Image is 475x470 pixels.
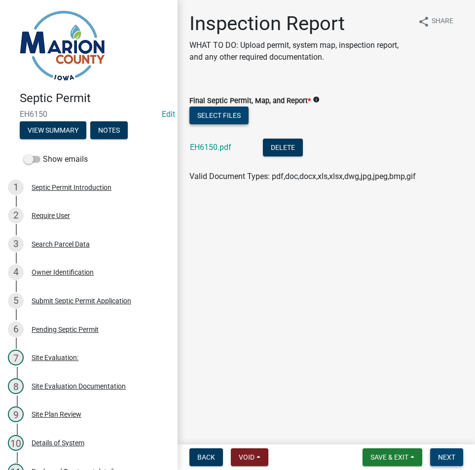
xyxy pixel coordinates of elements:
[438,453,455,461] span: Next
[8,208,24,223] div: 2
[32,297,131,304] div: Submit Septic Permit Application
[263,139,303,156] button: Delete
[8,435,24,451] div: 10
[190,143,231,152] a: EH6150.pdf
[370,453,408,461] span: Save & Exit
[8,180,24,195] div: 1
[363,448,422,466] button: Save & Exit
[418,16,430,28] i: share
[20,10,105,81] img: Marion County, Iowa
[313,96,320,103] i: info
[32,383,126,390] div: Site Evaluation Documentation
[32,269,94,276] div: Owner Identification
[189,448,223,466] button: Back
[189,107,249,124] button: Select files
[90,121,128,139] button: Notes
[239,453,255,461] span: Void
[32,439,84,446] div: Details of System
[231,448,268,466] button: Void
[8,293,24,309] div: 5
[32,184,111,191] div: Septic Permit Introduction
[410,12,461,31] button: shareShare
[20,109,158,119] span: EH6150
[32,241,90,248] div: Search Parcel Data
[24,153,88,165] label: Show emails
[189,98,311,105] label: Final Septic Permit, Map, and Report
[20,121,86,139] button: View Summary
[90,127,128,135] wm-modal-confirm: Notes
[263,144,303,153] wm-modal-confirm: Delete Document
[430,448,463,466] button: Next
[162,109,175,119] wm-modal-confirm: Edit Application Number
[32,326,99,333] div: Pending Septic Permit
[8,406,24,422] div: 9
[32,354,78,361] div: Site Evaluation:
[162,109,175,119] a: Edit
[8,236,24,252] div: 3
[8,378,24,394] div: 8
[32,411,81,418] div: Site Plan Review
[432,16,453,28] span: Share
[8,350,24,365] div: 7
[8,264,24,280] div: 4
[20,91,170,106] h4: Septic Permit
[189,39,410,63] p: WHAT TO DO: Upload permit, system map, inspection report, and any other required documentation.
[189,12,410,36] h1: Inspection Report
[20,127,86,135] wm-modal-confirm: Summary
[32,212,70,219] div: Require User
[8,322,24,337] div: 6
[197,453,215,461] span: Back
[189,172,416,181] span: Valid Document Types: pdf,doc,docx,xls,xlsx,dwg,jpg,jpeg,bmp,gif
